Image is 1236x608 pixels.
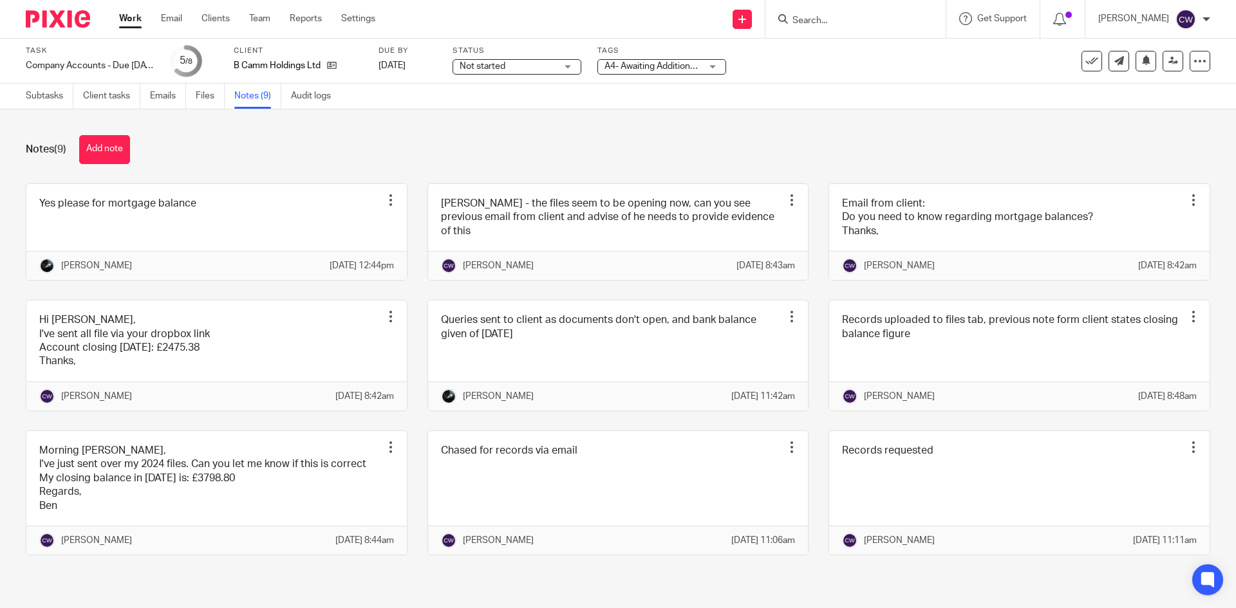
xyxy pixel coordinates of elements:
[1098,12,1169,25] p: [PERSON_NAME]
[1138,390,1197,403] p: [DATE] 8:48am
[341,12,375,25] a: Settings
[441,258,456,273] img: svg%3E
[441,389,456,404] img: 1000002122.jpg
[1138,259,1197,272] p: [DATE] 8:42am
[335,390,394,403] p: [DATE] 8:42am
[597,46,726,56] label: Tags
[463,534,534,547] p: [PERSON_NAME]
[26,10,90,28] img: Pixie
[79,135,130,164] button: Add note
[61,390,132,403] p: [PERSON_NAME]
[119,12,142,25] a: Work
[441,533,456,548] img: svg%3E
[26,59,154,72] div: Company Accounts - Due 1st May 2023 Onwards
[26,46,154,56] label: Task
[460,62,505,71] span: Not started
[234,46,362,56] label: Client
[463,259,534,272] p: [PERSON_NAME]
[379,61,406,70] span: [DATE]
[201,12,230,25] a: Clients
[54,144,66,154] span: (9)
[864,534,935,547] p: [PERSON_NAME]
[291,84,341,109] a: Audit logs
[61,534,132,547] p: [PERSON_NAME]
[864,390,935,403] p: [PERSON_NAME]
[842,389,857,404] img: svg%3E
[1133,534,1197,547] p: [DATE] 11:11am
[234,59,321,72] p: B Camm Holdings Ltd
[977,14,1027,23] span: Get Support
[39,258,55,273] img: 1000002122.jpg
[731,534,795,547] p: [DATE] 11:06am
[864,259,935,272] p: [PERSON_NAME]
[330,259,394,272] p: [DATE] 12:44pm
[83,84,140,109] a: Client tasks
[196,84,225,109] a: Files
[842,533,857,548] img: svg%3E
[180,53,192,68] div: 5
[61,259,132,272] p: [PERSON_NAME]
[185,58,192,65] small: /8
[736,259,795,272] p: [DATE] 8:43am
[604,62,733,71] span: A4- Awaiting Additional Records
[1175,9,1196,30] img: svg%3E
[39,533,55,548] img: svg%3E
[26,59,154,72] div: Company Accounts - Due [DATE] Onwards
[249,12,270,25] a: Team
[161,12,182,25] a: Email
[26,143,66,156] h1: Notes
[379,46,436,56] label: Due by
[791,15,907,27] input: Search
[842,258,857,273] img: svg%3E
[234,84,281,109] a: Notes (9)
[290,12,322,25] a: Reports
[26,84,73,109] a: Subtasks
[463,390,534,403] p: [PERSON_NAME]
[731,390,795,403] p: [DATE] 11:42am
[39,389,55,404] img: svg%3E
[335,534,394,547] p: [DATE] 8:44am
[453,46,581,56] label: Status
[150,84,186,109] a: Emails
